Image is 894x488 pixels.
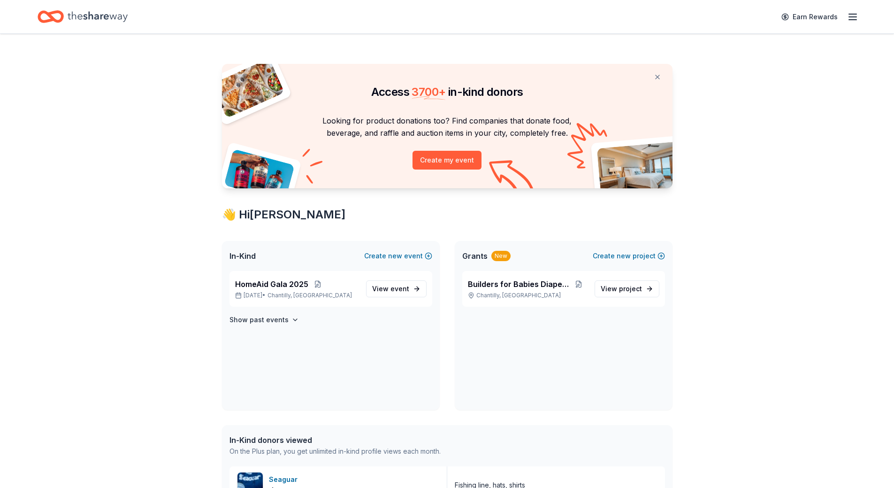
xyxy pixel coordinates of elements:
span: View [601,283,642,294]
a: Earn Rewards [776,8,843,25]
div: 👋 Hi [PERSON_NAME] [222,207,672,222]
span: View [372,283,409,294]
h4: Show past events [229,314,289,325]
span: event [390,285,409,293]
a: View project [595,280,659,297]
button: Create my event [413,151,481,170]
button: Show past events [229,314,299,325]
p: [DATE] • [235,292,359,299]
div: Seaguar [269,474,301,485]
button: Createnewevent [364,250,432,262]
div: In-Kind donors viewed [229,434,441,446]
span: Access in-kind donors [371,85,523,99]
img: Curvy arrow [489,160,536,195]
span: new [388,250,402,262]
span: 3700 + [412,85,445,99]
div: On the Plus plan, you get unlimited in-kind profile views each month. [229,446,441,457]
span: Builders for Babies Diaper Drive [468,279,571,290]
button: Createnewproject [593,250,665,262]
div: New [491,251,511,261]
a: View event [366,280,427,297]
span: In-Kind [229,250,256,262]
p: Looking for product donations too? Find companies that donate food, beverage, and raffle and auct... [233,115,661,139]
span: project [619,285,642,293]
span: Grants [462,250,488,262]
span: HomeAid Gala 2025 [235,279,308,290]
span: new [617,250,631,262]
p: Chantilly, [GEOGRAPHIC_DATA] [468,292,587,299]
a: Home [38,6,128,28]
img: Pizza [211,58,284,118]
span: Chantilly, [GEOGRAPHIC_DATA] [267,292,352,299]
